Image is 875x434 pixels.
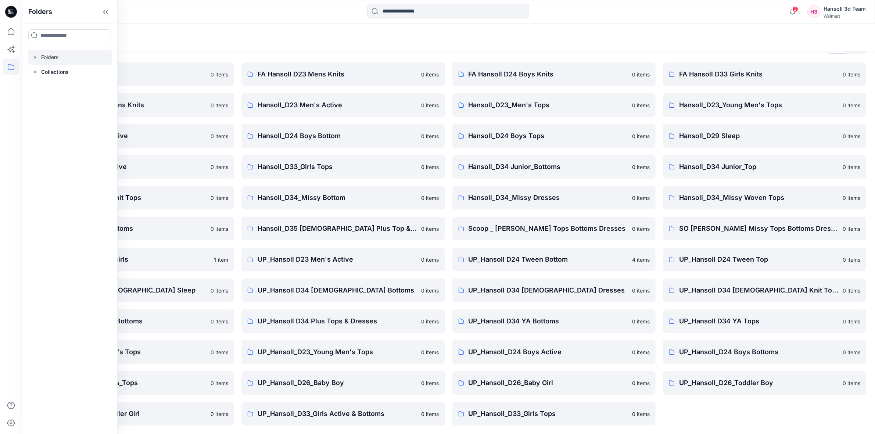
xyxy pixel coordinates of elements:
p: Hansoll_D34 Missy Knit Tops [47,193,206,203]
a: UP_Hansoll_D26_Toddler Boy0 items [663,371,866,395]
p: 0 items [843,287,860,294]
p: 0 items [632,379,650,387]
p: UP_Hansoll_D26_Toddler Girl [47,409,206,419]
p: UP_Hansoll D23 Men's Active [258,254,417,265]
p: 0 items [843,348,860,356]
p: 0 items [211,71,228,78]
p: UP_Hansoll D24 Tween Top [679,254,838,265]
p: 0 items [211,410,228,418]
a: UP_Hansoll D34 Plus Tops & Dresses0 items [241,309,445,333]
p: 0 items [211,348,228,356]
p: 0 items [211,163,228,171]
a: UP_Hansoll_D23_Young Men's Tops0 items [241,340,445,364]
a: FA Hansoll D34 Womens Knits0 items [31,93,234,117]
a: EcoShot Hansoll0 items [31,62,234,86]
a: Hansoll_D24 Boys Tops0 items [452,124,656,148]
a: UP_Hansoll_D23_Men's Tops0 items [31,340,234,364]
p: 0 items [422,256,439,263]
p: SO [PERSON_NAME] Missy Tops Bottoms Dresses [679,223,838,234]
p: EcoShot Hansoll [47,69,206,79]
p: Hansoll_D34_Missy Woven Tops [679,193,838,203]
p: UP_Hansoll D29 [DEMOGRAPHIC_DATA] Sleep [47,285,206,295]
p: 0 items [843,225,860,233]
p: 0 items [632,194,650,202]
p: FA Hansoll D23 Mens Knits [258,69,417,79]
a: Hansoll_D24 Boys Active0 items [31,124,234,148]
p: UP_Hansoll_D26_Toddler Boy [679,378,838,388]
p: Hansoll_D24 Boys Tops [469,131,628,141]
p: Hansoll_D23_Men's Tops [469,100,628,110]
p: UP_Hansoll D34 YA Bottoms [469,316,628,326]
a: UP_Hansoll D29 [DEMOGRAPHIC_DATA] Sleep0 items [31,279,234,302]
p: 0 items [632,348,650,356]
p: UP_Hansoll_D23_Men's Tops [47,347,206,357]
a: Hansoll_D34_Missy Dresses0 items [452,186,656,209]
p: Hansoll_D33_Girls Tops [258,162,417,172]
a: UP_Hansoll D23 Men's Active0 items [241,248,445,271]
p: 0 items [422,379,439,387]
a: UP_Hansoll D24 Tween Bottom4 items [452,248,656,271]
a: Hansoll_D23 Men's Active0 items [241,93,445,117]
p: 0 items [843,132,860,140]
a: FA Hansoll D23 Mens Knits0 items [241,62,445,86]
p: FA Hansoll D24 Boys Knits [469,69,628,79]
p: Hansoll_D23 Men's Active [258,100,417,110]
p: Hansoll_D35 [DEMOGRAPHIC_DATA] Plus Top & Dresses [258,223,417,234]
p: 0 items [422,410,439,418]
p: 0 items [422,132,439,140]
a: UP_Hansoll D34 YA Tops0 items [663,309,866,333]
p: 0 items [632,410,650,418]
p: UP_Hansoll_D26_Baby Boy [258,378,417,388]
p: UP_Hansoll D34 [DEMOGRAPHIC_DATA] Dresses [469,285,628,295]
a: UP_Hansoll D34 Plus Bottoms0 items [31,309,234,333]
p: 0 items [422,71,439,78]
a: UP_Hansoll D34 [DEMOGRAPHIC_DATA] Knit Tops0 items [663,279,866,302]
p: 0 items [843,194,860,202]
p: Hansoll_D34 Junior_Top [679,162,838,172]
a: Hansoll_D34_Missy Bottom0 items [241,186,445,209]
a: Hansoll_D24 Boys Bottom0 items [241,124,445,148]
p: Hansoll_D34_Missy Dresses [469,193,628,203]
p: 1 item [214,256,228,263]
a: SO [PERSON_NAME] Missy Tops Bottoms Dresses0 items [663,217,866,240]
p: Collections [41,68,69,76]
p: 0 items [843,318,860,325]
a: Hansoll_D34 Junior_Top0 items [663,155,866,179]
a: UP_Hansoll_D24 Boys Bottoms0 items [663,340,866,364]
p: 0 items [211,287,228,294]
p: 0 items [422,348,439,356]
p: 0 items [632,287,650,294]
p: 0 items [632,101,650,109]
p: 0 items [632,318,650,325]
a: Scoop _ [PERSON_NAME] Tops Bottoms Dresses0 items [452,217,656,240]
a: Hansoll_D29 Sleep0 items [663,124,866,148]
p: 4 items [632,256,650,263]
p: UP_Hansoll D34 Plus Bottoms [47,316,206,326]
p: 0 items [422,163,439,171]
p: UP_Hansoll D34 YA Tops [679,316,838,326]
p: 0 items [843,379,860,387]
p: 0 items [211,225,228,233]
p: 0 items [211,101,228,109]
a: Hansoll_D34 Missy Knit Tops0 items [31,186,234,209]
a: FA Hansoll D24 Boys Knits0 items [452,62,656,86]
a: Hansoll_D33_Girls Active0 items [31,155,234,179]
p: 0 items [632,71,650,78]
p: Hansoll_D24 Boys Active [47,131,206,141]
p: 0 items [211,318,228,325]
p: Hansoll_D23_Young Men's Tops [679,100,838,110]
span: 2 [792,6,798,12]
a: Hansoll_D23_Men's Tops0 items [452,93,656,117]
div: Hansoll 3d Team [824,4,866,13]
p: UP_Hansoll_D33_Girls Active & Bottoms [258,409,417,419]
p: UP_Hansoll D24 Tween Bottom [469,254,628,265]
p: UP_Hansoll_D26_Baby Girl [469,378,628,388]
p: UP_Hansoll_D24 Boys Bottoms [679,347,838,357]
p: 0 items [843,256,860,263]
p: Hansoll_D34_Missy Bottom [258,193,417,203]
p: UP_Hansoll D34 [DEMOGRAPHIC_DATA] Bottoms [258,285,417,295]
div: H3 [807,5,821,18]
a: UP_Hansoll D34 [DEMOGRAPHIC_DATA] Dresses0 items [452,279,656,302]
p: 0 items [422,101,439,109]
p: UP_Hansoll_D24 Boys Active [469,347,628,357]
